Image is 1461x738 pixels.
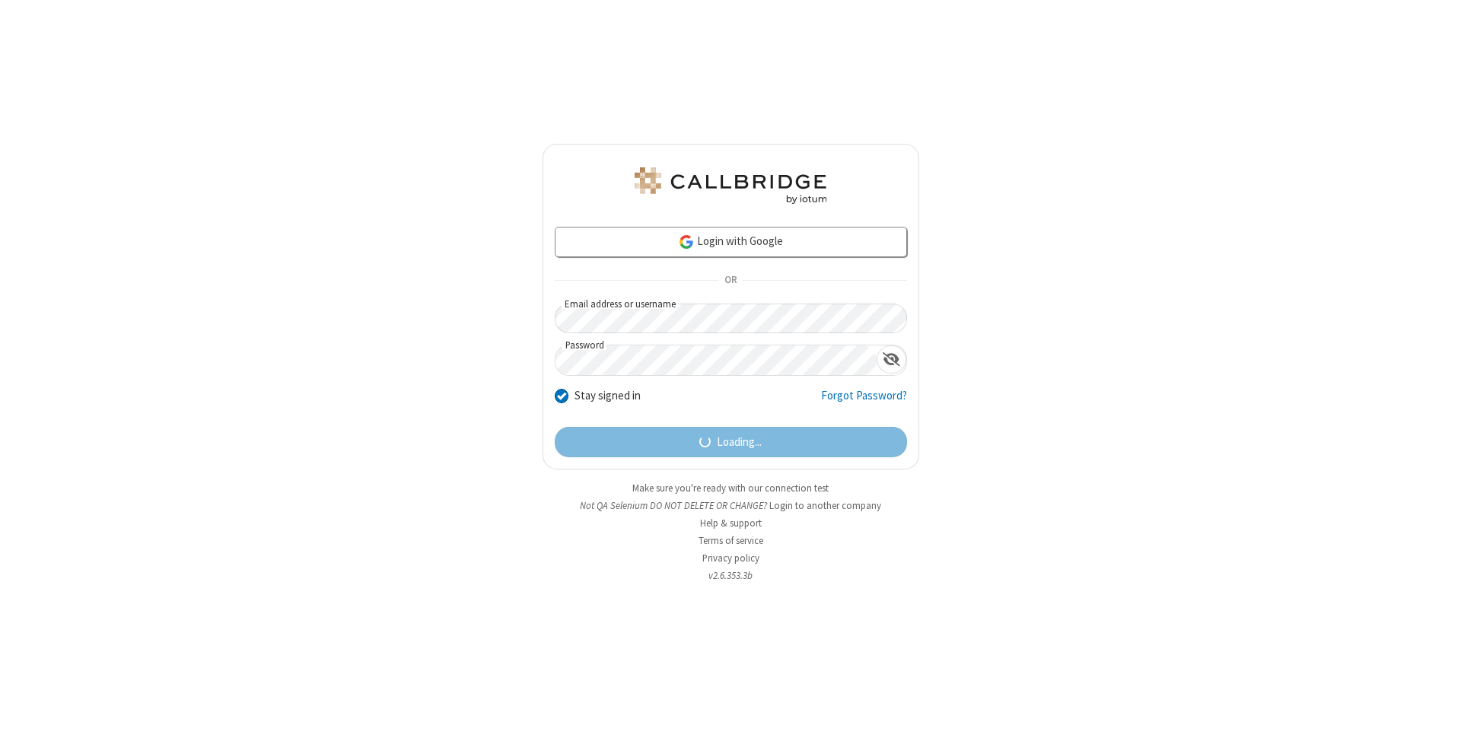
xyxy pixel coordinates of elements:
input: Password [555,345,877,375]
a: Terms of service [699,534,763,547]
a: Privacy policy [702,552,759,565]
img: google-icon.png [678,234,695,250]
button: Loading... [555,427,907,457]
span: Loading... [717,434,762,451]
a: Make sure you're ready with our connection test [632,482,829,495]
li: v2.6.353.3b [543,568,919,583]
a: Login with Google [555,227,907,257]
iframe: Chat [1423,698,1450,727]
span: OR [718,270,743,291]
button: Login to another company [769,498,881,513]
input: Email address or username [555,304,907,333]
label: Stay signed in [575,387,641,405]
img: QA Selenium DO NOT DELETE OR CHANGE [632,167,829,204]
a: Forgot Password? [821,387,907,416]
a: Help & support [700,517,762,530]
li: Not QA Selenium DO NOT DELETE OR CHANGE? [543,498,919,513]
div: Show password [877,345,906,374]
